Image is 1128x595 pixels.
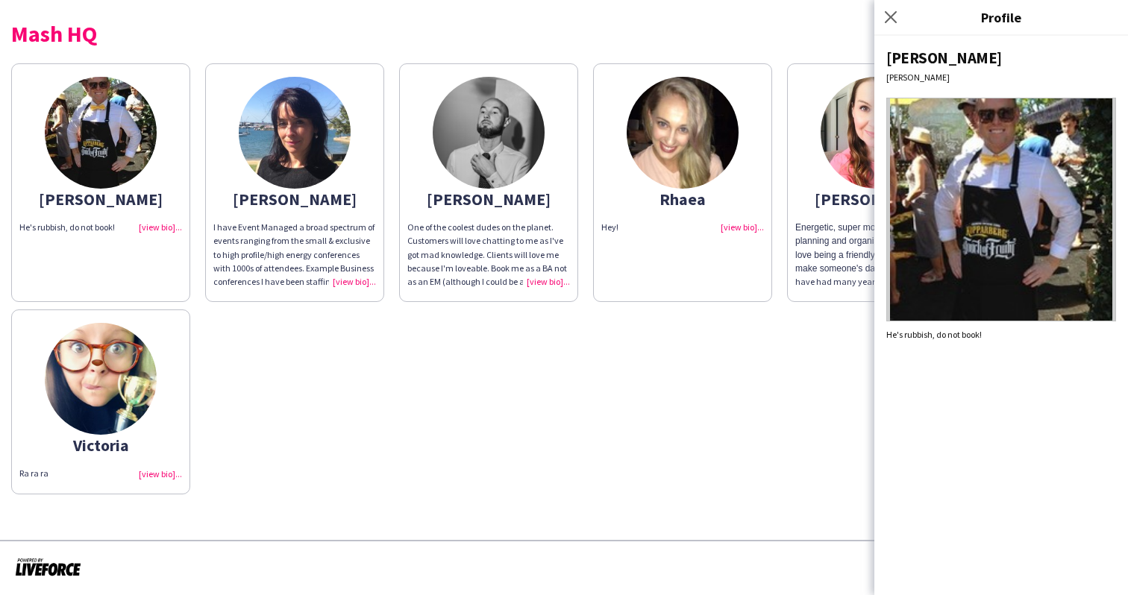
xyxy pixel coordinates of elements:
img: thumb-5cc7f67f98a0a.jpeg [45,323,157,435]
div: Rhaea [601,192,764,206]
div: [PERSON_NAME] [886,72,1116,83]
div: [PERSON_NAME] [886,48,1116,68]
div: Ra ra ra [19,467,182,480]
img: thumb-5f0526781141f.jpg [45,77,157,189]
img: thumb-5e38df713226e.jpg [627,77,739,189]
div: He's rubbish, do not book! [19,221,182,234]
div: Hey! [601,221,764,234]
div: [PERSON_NAME] [19,192,182,206]
div: Victoria [19,438,182,452]
div: [PERSON_NAME] [407,192,570,206]
div: [PERSON_NAME] [795,192,958,206]
img: thumb-611c52fd85ccb.jpeg [433,77,545,189]
div: One of the coolest dudes on the planet. Customers will love chatting to me as I've got mad knowle... [407,221,570,289]
img: thumb-5e3762e3b821e.jpeg [821,77,933,189]
span: Energetic, super motivated, I love planning and organising. I especially love being a friendly fa... [795,222,940,274]
h3: Profile [874,7,1128,27]
img: Powered by Liveforce [15,556,81,577]
img: thumb-5e6eed3305cbf.jpeg [239,77,351,189]
div: [PERSON_NAME] [213,192,376,206]
div: He's rubbish, do not book! [886,329,1116,340]
span: I have Event Managed a broad spectrum of events ranging from the small & exclusive to high profil... [213,221,376,355]
div: Mash HQ [11,22,1117,45]
img: Crew avatar or photo [886,98,1116,321]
